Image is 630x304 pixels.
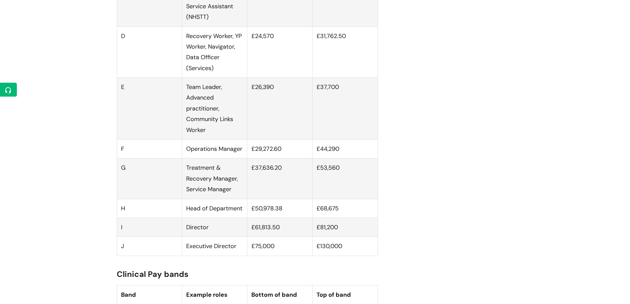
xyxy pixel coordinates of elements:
td: G [117,158,182,199]
th: Top of band [313,285,378,304]
td: £130,000 [313,237,378,256]
th: Bottom of band [247,285,313,304]
td: Operations Manager [182,140,247,158]
td: £61,813.50 [247,218,313,237]
td: £31,762.50 [313,26,378,78]
td: E [117,78,182,140]
td: Team Leader, Advanced practitioner, Community Links Worker [182,78,247,140]
td: H [117,199,182,218]
td: F [117,140,182,158]
td: £26,390 [247,78,313,140]
th: Band [117,285,182,304]
td: I [117,218,182,237]
td: Treatment & Recovery Manager, Service Manager [182,158,247,199]
td: £53,560 [313,158,378,199]
td: Recovery Worker, YP Worker, Navigator, Data Officer (Services) [182,26,247,78]
td: £44,290 [313,140,378,158]
td: £50,978.38 [247,199,313,218]
td: £24,570 [247,26,313,78]
th: Example roles [182,285,247,304]
td: J [117,237,182,256]
td: Executive Director [182,237,247,256]
span: Clinical Pay bands [117,269,189,279]
td: Director [182,218,247,237]
td: D [117,26,182,78]
td: £68,675 [313,199,378,218]
td: £37,636.20 [247,158,313,199]
td: £37,700 [313,78,378,140]
td: £29,272.60 [247,140,313,158]
td: Head of Department [182,199,247,218]
td: £81,200 [313,218,378,237]
td: £75,000 [247,237,313,256]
